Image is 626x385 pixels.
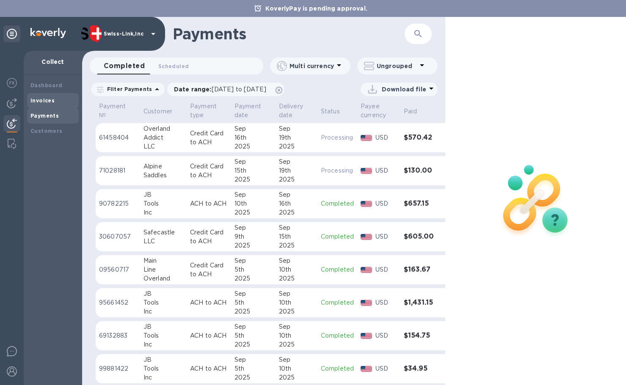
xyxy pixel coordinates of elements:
div: Sep [234,322,272,331]
div: Tools [143,364,183,373]
p: USD [375,298,397,307]
div: Addict [143,133,183,142]
div: Safecastle [143,228,183,237]
span: Payment № [99,102,137,120]
div: 2025 [279,340,314,349]
div: Sep [279,190,314,199]
div: 16th [234,133,272,142]
span: Payment date [234,102,272,120]
p: Download file [382,85,426,93]
h3: $657.15 [404,200,438,208]
p: Completed [321,232,354,241]
p: USD [375,133,397,142]
div: 5th [234,364,272,373]
h3: $570.42 [404,134,438,142]
div: Inc [143,340,183,349]
div: Sep [234,223,272,232]
span: Paid [404,107,428,116]
span: [DATE] to [DATE] [212,86,266,93]
p: Payee currency [361,102,386,120]
p: Completed [321,364,354,373]
div: Date range:[DATE] to [DATE] [167,82,284,96]
div: 5th [234,298,272,307]
p: USD [375,331,397,340]
p: Customer [143,107,172,116]
p: USD [375,199,397,208]
span: Delivery date [279,102,314,120]
img: Foreign exchange [7,78,17,88]
span: Completed [104,60,145,72]
div: Alpine [143,162,183,171]
span: Scheduled [158,62,189,71]
div: 2025 [234,340,272,349]
img: USD [361,300,372,306]
div: 16th [279,199,314,208]
p: ACH to ACH [190,331,228,340]
p: USD [375,364,397,373]
p: Completed [321,331,354,340]
h3: $163.67 [404,266,438,274]
div: Sep [279,223,314,232]
b: Payments [30,113,59,119]
div: Tools [143,331,183,340]
p: Credit Card to ACH [190,162,228,180]
div: Sep [279,355,314,364]
div: Sep [234,157,272,166]
div: 10th [279,265,314,274]
img: Logo [30,28,66,38]
img: USD [361,333,372,339]
div: Tools [143,298,183,307]
div: 2025 [279,274,314,283]
h1: Payments [173,25,405,43]
div: 9th [234,232,272,241]
div: 19th [279,166,314,175]
h3: $130.00 [404,167,438,175]
b: Dashboard [30,82,63,88]
p: USD [375,166,397,175]
span: Payment type [190,102,228,120]
p: Payment date [234,102,261,120]
div: 10th [279,364,314,373]
div: Inc [143,307,183,316]
div: 2025 [234,373,272,382]
h3: $154.75 [404,332,438,340]
p: Credit Card to ACH [190,129,228,147]
div: JB [143,289,183,298]
div: 10th [234,199,272,208]
p: Processing [321,133,354,142]
p: ACH to ACH [190,298,228,307]
div: Main [143,256,183,265]
span: Customer [143,107,183,116]
div: 2025 [234,307,272,316]
div: 2025 [279,175,314,184]
div: 2025 [234,142,272,151]
div: Sep [234,124,272,133]
div: 2025 [234,208,272,217]
p: Payment type [190,102,217,120]
div: 15th [279,232,314,241]
div: 2025 [279,208,314,217]
div: LLC [143,142,183,151]
h3: $605.00 [404,233,438,241]
p: USD [375,265,397,274]
div: 2025 [279,142,314,151]
div: Sep [234,289,272,298]
div: 2025 [279,307,314,316]
p: USD [375,232,397,241]
p: 99881422 [99,364,137,373]
div: JB [143,355,183,364]
div: Tools [143,199,183,208]
div: Sep [279,124,314,133]
div: 15th [234,166,272,175]
div: 19th [279,133,314,142]
h3: $1,431.15 [404,299,438,307]
div: JB [143,190,183,199]
p: Status [321,107,340,116]
div: 2025 [234,241,272,250]
div: Inc [143,208,183,217]
span: Payee currency [361,102,397,120]
div: 5th [234,265,272,274]
p: 69132883 [99,331,137,340]
b: Customers [30,128,63,134]
p: Completed [321,199,354,208]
